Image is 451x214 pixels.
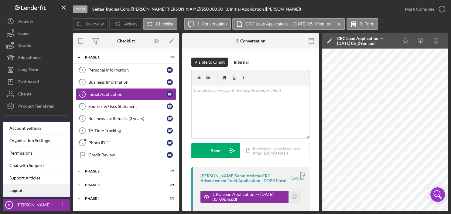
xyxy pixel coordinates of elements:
div: TA Time Tracking [88,128,167,133]
div: $50,000.00 [201,7,224,12]
a: 6TA Time TrackingRF [76,125,176,137]
button: Internal [231,58,252,67]
div: Organization Settings [3,135,70,147]
div: R F [167,115,173,122]
div: Product Templates [18,100,54,114]
div: R F [167,67,173,73]
tspan: 7 [81,141,84,145]
b: Seitan Trading Corp. [92,6,131,12]
div: Business Information [88,80,167,85]
button: CRC Loan Application. -- [DATE] 05_09pm.pdf [200,191,301,203]
tspan: 5 [81,116,83,120]
div: Clients [18,88,31,102]
div: R F [167,103,173,109]
div: Credit Review [88,152,167,157]
label: Overview [86,22,104,26]
div: Account Settings [3,122,70,135]
div: Open Intercom Messenger [430,187,445,202]
div: Visible to Client [194,58,225,67]
div: Send [211,143,220,158]
div: Long-Term [18,64,38,77]
div: [PERSON_NAME] [15,199,55,212]
a: 3Initial ApplicationRF [76,88,176,100]
div: | 3. Initial Application ([PERSON_NAME]) [224,7,301,12]
button: Visible to Client [191,58,228,67]
button: Checklist [143,18,177,30]
button: JL[PERSON_NAME] [3,199,70,211]
div: Permissions [3,147,70,159]
div: Business Tax Returns (3 years) [88,116,167,121]
div: Phase 4 [85,197,159,200]
div: Grants [18,39,31,53]
div: Phase 2 [85,169,159,173]
label: Activity [124,22,137,26]
div: 0 / 1 [164,169,175,173]
div: R F [167,140,173,146]
div: [PERSON_NAME] [PERSON_NAME] | [132,7,201,12]
div: 0 / 1 [164,210,175,214]
div: Activity [18,15,33,29]
div: Phase 1 [85,55,159,59]
tspan: 3 [81,92,83,96]
a: 5Business Tax Returns (3 years)RF [76,112,176,125]
a: 2Business InformationRF [76,76,176,88]
div: 0 / 6 [164,183,175,187]
a: 1Personal InformationRF [76,64,176,76]
button: Grants [3,39,70,52]
button: Loans [3,27,70,39]
button: Overview [73,18,108,30]
tspan: 6 [81,129,83,132]
div: People [18,119,31,132]
div: Checklist [117,38,135,43]
button: Activity [109,18,141,30]
button: Long-Term [3,64,70,76]
div: R F [167,91,173,97]
text: JL [8,203,11,207]
label: Checklist [156,22,173,26]
div: Personal Information [88,68,167,72]
label: CRC Loan Application. -- [DATE] 05_09pm.pdf [245,22,333,26]
button: Mark Complete [399,3,448,15]
button: 3. Conversation [184,18,231,30]
button: Educational [3,52,70,64]
a: Product Templates [3,100,70,112]
tspan: 4 [81,104,84,108]
div: Internal [234,58,249,67]
div: R F [167,128,173,134]
div: Chat with Support [3,159,70,172]
div: Educational [18,52,41,65]
div: CRC Loan Application. -- [DATE] 05_09pm.pdf [337,36,395,46]
div: Initial Application [88,92,167,97]
button: Dashboard [3,76,70,88]
a: 4Sources & Uses StatementRF [76,100,176,112]
div: R F [167,79,173,85]
tspan: 1 [81,68,83,72]
a: Support Articles [3,172,70,184]
button: People [3,119,70,131]
div: Open [73,5,87,13]
a: Logout [3,184,70,197]
div: 3. Conversation [236,38,265,43]
div: Mark Complete [405,3,434,15]
label: 3. Conversation [197,22,227,26]
button: Activity [3,15,70,27]
button: 3. Form [347,18,378,30]
button: Clients [3,88,70,100]
div: 0 / 1 [164,197,175,200]
button: CRC Loan Application. -- [DATE] 05_09pm.pdf [232,18,345,30]
div: Dashboard [18,76,39,89]
div: Loans [18,27,29,41]
tspan: 2 [81,80,83,84]
time: 2025-04-23 21:10 [290,176,304,181]
div: Phase 5 [85,210,159,214]
a: Credit ReviewRF [76,149,176,161]
div: Sources & Uses Statement [88,104,167,109]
